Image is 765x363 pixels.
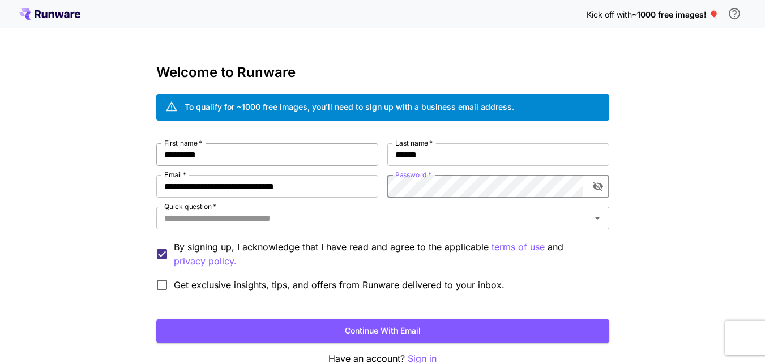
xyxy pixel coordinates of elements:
span: Get exclusive insights, tips, and offers from Runware delivered to your inbox. [174,278,505,292]
button: toggle password visibility [588,176,608,197]
label: Email [164,170,186,180]
p: terms of use [492,240,545,254]
span: Kick off with [587,10,632,19]
p: By signing up, I acknowledge that I have read and agree to the applicable and [174,240,600,268]
label: First name [164,138,202,148]
button: By signing up, I acknowledge that I have read and agree to the applicable terms of use and [174,254,237,268]
button: Continue with email [156,319,609,343]
button: Open [589,210,605,226]
button: In order to qualify for free credit, you need to sign up with a business email address and click ... [723,2,746,25]
label: Last name [395,138,433,148]
h3: Welcome to Runware [156,65,609,80]
span: ~1000 free images! 🎈 [632,10,719,19]
div: To qualify for ~1000 free images, you’ll need to sign up with a business email address. [185,101,514,113]
label: Password [395,170,431,180]
label: Quick question [164,202,216,211]
p: privacy policy. [174,254,237,268]
button: By signing up, I acknowledge that I have read and agree to the applicable and privacy policy. [492,240,545,254]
